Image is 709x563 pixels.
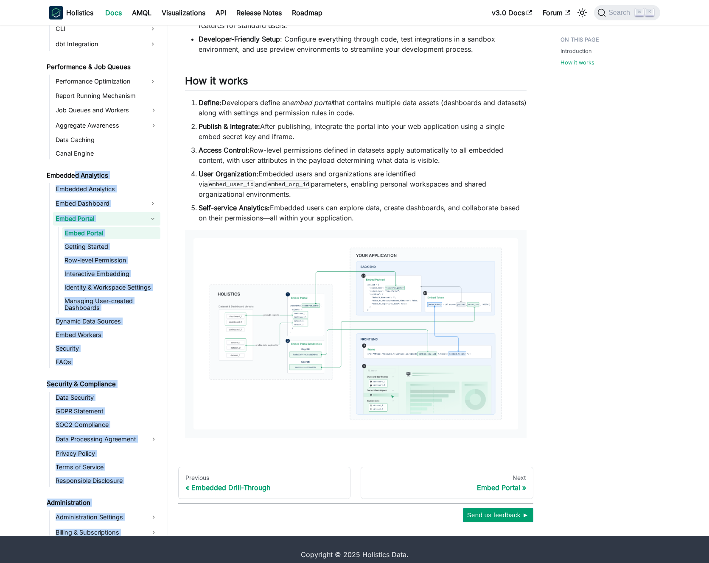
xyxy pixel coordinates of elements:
a: Privacy Policy [53,448,160,460]
a: Roadmap [287,6,328,20]
div: Previous [185,474,344,482]
a: Embed Dashboard [53,197,145,210]
a: Introduction [560,47,592,55]
em: embed portal [290,98,333,107]
button: Switch between dark and light mode (currently light mode) [575,6,589,20]
a: Administration [44,497,160,509]
a: Aggregate Awareness [53,119,160,132]
a: Data Caching [53,134,160,146]
img: embed portal overview diagram [193,238,518,429]
a: Row-level Permission [62,254,160,266]
strong: Self-service Analytics: [199,203,270,212]
a: GDPR Statement [53,405,160,417]
code: embed_org_id [267,180,311,189]
nav: Docs pages [178,467,533,499]
a: Managing User-created Dashboards [62,295,160,314]
strong: Define: [199,98,221,107]
button: Expand sidebar category 'dbt Integration' [145,37,160,51]
a: AMQL [127,6,157,20]
button: Expand sidebar category 'CLI' [145,22,160,36]
a: PreviousEmbedded Drill-Through [178,467,351,499]
li: After publishing, integrate the portal into your web application using a single embed secret key ... [199,121,527,142]
a: HolisticsHolistics [49,6,93,20]
a: Security & Compliance [44,378,160,390]
a: Getting Started [62,241,160,253]
button: Expand sidebar category 'Embed Dashboard' [145,197,160,210]
li: Row-level permissions defined in datasets apply automatically to all embedded content, with user ... [199,145,527,165]
a: Terms of Service [53,461,160,473]
a: Docs [100,6,127,20]
img: Holistics [49,6,63,20]
a: Embed Portal [53,212,145,226]
a: Release Notes [231,6,287,20]
a: Embedded Analytics [53,183,160,195]
a: Forum [538,6,575,20]
strong: Developer-Friendly Setup [199,35,280,43]
a: Performance & Job Queues [44,61,160,73]
button: Collapse sidebar category 'Embed Portal' [145,212,160,226]
div: Copyright © 2025 Holistics Data. [85,549,625,560]
a: How it works [560,59,594,67]
kbd: ⌘ [635,8,644,16]
a: v3.0 Docs [487,6,538,20]
a: Data Security [53,392,160,404]
a: Dynamic Data Sources [53,315,160,327]
li: Embedded users and organizations are identified via and parameters, enabling personal workspaces ... [199,169,527,199]
a: FAQs [53,356,160,368]
a: Data Processing Agreement [53,432,160,446]
code: embed_user_id [208,180,255,189]
a: dbt Integration [53,37,145,51]
strong: Publish & Integrate: [199,122,260,131]
span: Search [606,9,635,17]
div: Embedded Drill-Through [185,483,344,492]
div: Embed Portal [368,483,526,492]
a: SOC2 Compliance [53,419,160,431]
kbd: K [645,8,654,16]
li: : Configure everything through code, test integrations in a sandbox environment, and use preview ... [199,34,527,54]
a: Visualizations [157,6,210,20]
a: Security [53,343,160,354]
b: Holistics [66,8,93,18]
button: Search (Command+K) [594,5,660,20]
a: Canal Engine [53,148,160,159]
strong: Access Control: [199,146,249,154]
a: Report Running Mechanism [53,90,160,102]
div: Next [368,474,526,482]
a: API [210,6,231,20]
a: Interactive Embedding [62,268,160,280]
li: Developers define an that contains multiple data assets (dashboards and datasets) along with sett... [199,98,527,118]
a: Embed Workers [53,329,160,341]
a: Responsible Disclosure [53,475,160,487]
a: Embed Portal [62,227,160,239]
a: Performance Optimization [53,75,145,88]
a: Embedded Analytics [44,170,160,181]
button: Send us feedback ► [463,508,533,522]
strong: User Organization: [199,170,258,178]
li: Embedded users can explore data, create dashboards, and collaborate based on their permissions—al... [199,203,527,223]
h2: How it works [185,75,527,91]
button: Expand sidebar category 'Performance Optimization' [145,75,160,88]
a: Billing & Subscriptions [53,526,160,539]
a: CLI [53,22,145,36]
a: NextEmbed Portal [361,467,533,499]
span: Send us feedback ► [467,510,529,521]
a: Identity & Workspace Settings [62,281,160,293]
a: Job Queues and Workers [53,103,160,117]
a: Administration Settings [53,510,160,524]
